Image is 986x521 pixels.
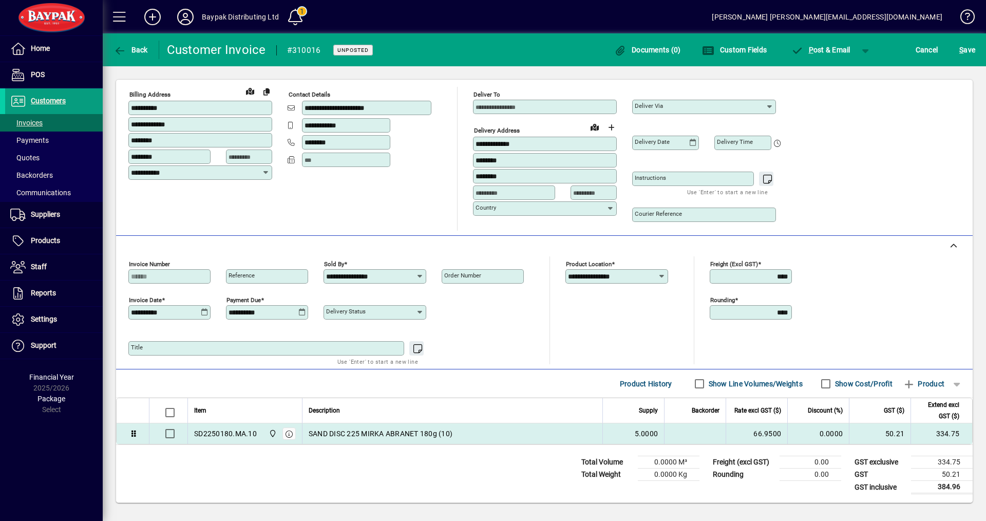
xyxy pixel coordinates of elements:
mat-label: Delivery time [717,138,753,145]
span: Supply [639,405,658,416]
span: POS [31,70,45,79]
span: Financial Year [29,373,74,381]
span: Payments [10,136,49,144]
span: Reports [31,289,56,297]
mat-label: Courier Reference [635,210,682,217]
button: Choose address [603,119,619,136]
mat-label: Product location [566,260,612,268]
a: Suppliers [5,202,103,228]
td: 50.21 [911,469,973,481]
span: Communications [10,189,71,197]
a: Communications [5,184,103,201]
a: Invoices [5,114,103,132]
mat-label: Invoice date [129,296,162,304]
span: ave [959,42,975,58]
span: Back [113,46,148,54]
span: Product [903,376,944,392]
button: Documents (0) [612,41,684,59]
button: Cancel [913,41,941,59]
span: Rate excl GST ($) [734,405,781,416]
app-page-header-button: Back [103,41,159,59]
span: Cancel [916,42,938,58]
span: 5.0000 [635,429,658,439]
a: Staff [5,254,103,280]
button: Product [898,375,950,393]
label: Show Cost/Profit [833,379,893,389]
mat-hint: Use 'Enter' to start a new line [337,356,418,367]
a: Knowledge Base [953,2,973,35]
mat-label: Instructions [635,174,666,181]
td: 334.75 [911,423,972,444]
td: Rounding [708,469,780,481]
mat-label: Deliver via [635,102,663,109]
a: View on map [242,83,258,99]
mat-label: Freight (excl GST) [710,260,758,268]
div: SD2250180.MA.10 [194,429,257,439]
mat-label: Rounding [710,296,735,304]
button: Save [957,41,978,59]
span: Invoices [10,119,43,127]
span: Discount (%) [808,405,843,416]
div: Customer Invoice [167,42,266,58]
a: View on map [586,119,603,135]
div: #310016 [287,42,321,59]
span: Support [31,341,56,349]
span: Staff [31,263,47,271]
td: 0.0000 M³ [638,456,699,469]
button: Custom Fields [699,41,769,59]
span: S [959,46,963,54]
a: Payments [5,132,103,149]
span: SAND DISC 225 MIRKA ABRANET 180g (10) [309,429,452,439]
td: Total Weight [576,469,638,481]
mat-label: Delivery status [326,308,366,315]
mat-label: Reference [229,272,255,279]
span: Documents (0) [614,46,681,54]
span: Item [194,405,206,416]
span: Products [31,236,60,245]
a: Quotes [5,149,103,166]
a: Backorders [5,166,103,184]
mat-label: Sold by [324,260,344,268]
button: Back [111,41,150,59]
span: Package [37,395,65,403]
mat-hint: Use 'Enter' to start a new line [687,186,768,198]
td: 0.0000 Kg [638,469,699,481]
div: 66.9500 [732,429,781,439]
mat-label: Payment due [226,296,261,304]
button: Product History [616,375,676,393]
mat-label: Deliver To [473,91,500,98]
a: Home [5,36,103,62]
td: GST exclusive [849,456,911,469]
span: P [809,46,813,54]
label: Show Line Volumes/Weights [707,379,803,389]
span: Unposted [337,47,369,53]
td: 0.00 [780,469,841,481]
mat-label: Country [476,204,496,211]
span: Extend excl GST ($) [917,399,959,422]
span: Customers [31,97,66,105]
span: Product History [620,376,672,392]
mat-label: Order number [444,272,481,279]
td: 0.00 [780,456,841,469]
td: Freight (excl GST) [708,456,780,469]
button: Add [136,8,169,26]
span: GST ($) [884,405,904,416]
button: Copy to Delivery address [258,83,275,100]
a: Settings [5,307,103,332]
span: Backorders [10,171,53,179]
mat-label: Title [131,344,143,351]
span: Custom Fields [702,46,767,54]
a: Products [5,228,103,254]
td: 384.96 [911,481,973,494]
span: Quotes [10,154,40,162]
mat-label: Invoice number [129,260,170,268]
td: 50.21 [849,423,911,444]
a: Support [5,333,103,359]
td: Total Volume [576,456,638,469]
span: Suppliers [31,210,60,218]
div: Baypak Distributing Ltd [202,9,279,25]
button: Profile [169,8,202,26]
span: Settings [31,315,57,323]
td: GST inclusive [849,481,911,494]
button: Post & Email [786,41,856,59]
